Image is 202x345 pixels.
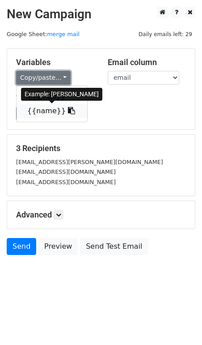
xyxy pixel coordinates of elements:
[80,238,148,255] a: Send Test Email
[16,179,116,185] small: [EMAIL_ADDRESS][DOMAIN_NAME]
[16,168,116,175] small: [EMAIL_ADDRESS][DOMAIN_NAME]
[7,7,195,22] h2: New Campaign
[47,31,80,37] a: merge mail
[21,88,102,101] div: Example: [PERSON_NAME]
[108,57,186,67] h5: Email column
[7,238,36,255] a: Send
[38,238,78,255] a: Preview
[135,31,195,37] a: Daily emails left: 29
[16,71,71,85] a: Copy/paste...
[135,29,195,39] span: Daily emails left: 29
[17,104,87,118] a: {{name}}
[17,90,87,104] a: {{email}}
[16,57,94,67] h5: Variables
[16,210,186,220] h5: Advanced
[7,31,80,37] small: Google Sheet:
[16,144,186,153] h5: 3 Recipients
[16,159,163,165] small: [EMAIL_ADDRESS][PERSON_NAME][DOMAIN_NAME]
[157,302,202,345] iframe: Chat Widget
